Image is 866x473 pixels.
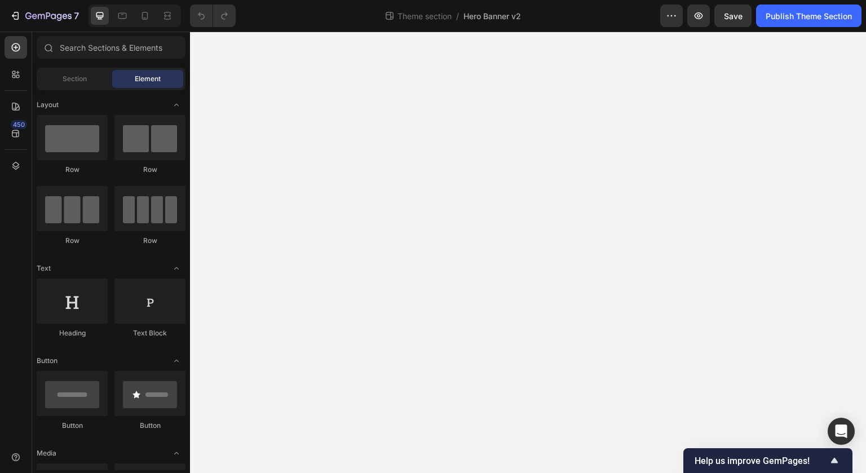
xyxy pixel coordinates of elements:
[695,456,828,466] span: Help us improve GemPages!
[114,421,185,431] div: Button
[11,120,27,129] div: 450
[395,10,454,22] span: Theme section
[456,10,459,22] span: /
[74,9,79,23] p: 7
[766,10,852,22] div: Publish Theme Section
[167,352,185,370] span: Toggle open
[695,454,841,467] button: Show survey - Help us improve GemPages!
[828,418,855,445] div: Open Intercom Messenger
[37,263,51,273] span: Text
[114,165,185,175] div: Row
[37,421,108,431] div: Button
[463,10,521,22] span: Hero Banner v2
[167,96,185,114] span: Toggle open
[167,444,185,462] span: Toggle open
[114,236,185,246] div: Row
[37,100,59,110] span: Layout
[714,5,752,27] button: Save
[5,5,84,27] button: 7
[114,328,185,338] div: Text Block
[37,165,108,175] div: Row
[135,74,161,84] span: Element
[724,11,743,21] span: Save
[167,259,185,277] span: Toggle open
[63,74,87,84] span: Section
[190,5,236,27] div: Undo/Redo
[756,5,861,27] button: Publish Theme Section
[190,32,866,473] iframe: Design area
[37,328,108,338] div: Heading
[37,356,58,366] span: Button
[37,236,108,246] div: Row
[37,448,56,458] span: Media
[37,36,185,59] input: Search Sections & Elements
